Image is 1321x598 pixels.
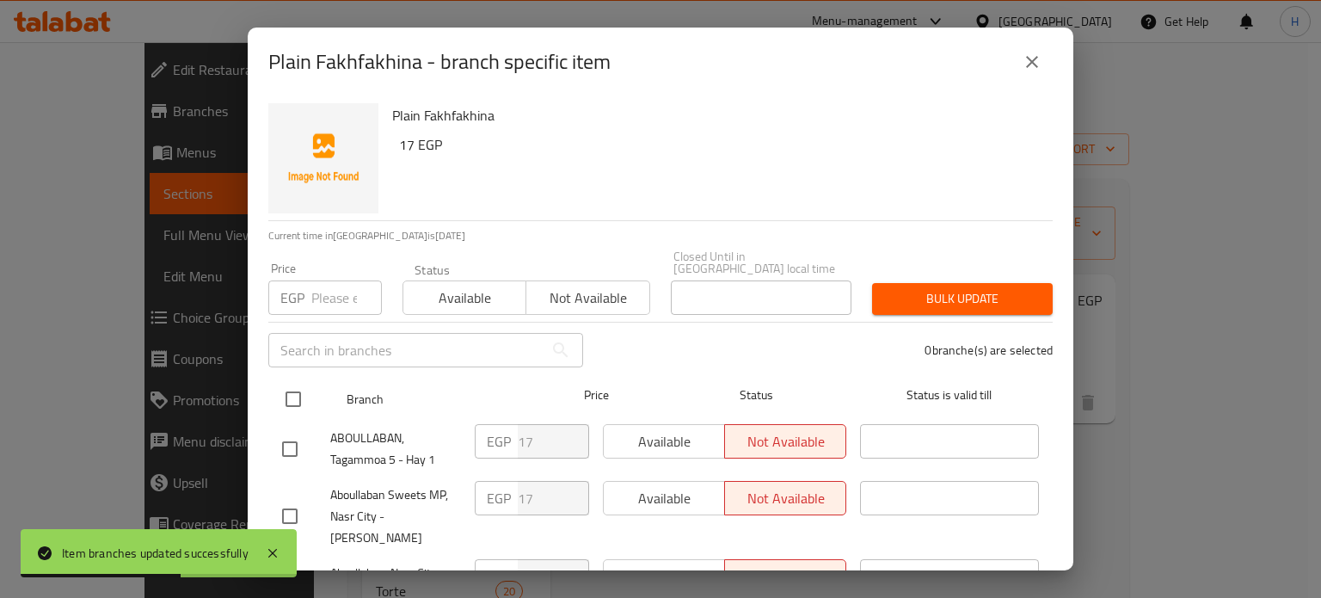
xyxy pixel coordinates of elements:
[268,228,1053,244] p: Current time in [GEOGRAPHIC_DATA] is [DATE]
[487,431,511,452] p: EGP
[667,385,846,406] span: Status
[872,283,1053,315] button: Bulk update
[347,389,525,410] span: Branch
[1011,41,1053,83] button: close
[860,385,1039,406] span: Status is valid till
[539,385,654,406] span: Price
[392,103,1039,127] h6: Plain Fakhfakhina
[280,287,304,308] p: EGP
[311,281,382,315] input: Please enter price
[62,544,249,563] div: Item branches updated successfully
[330,484,461,549] span: Aboullaban Sweets MP, Nasr City - [PERSON_NAME]
[402,281,526,315] button: Available
[410,286,519,311] span: Available
[330,428,461,471] span: ABOULLABAN, Tagammoa 5 - Hay 1
[399,133,1039,157] h6: 17 EGP
[525,281,649,315] button: Not available
[886,288,1039,310] span: Bulk update
[268,103,378,213] img: Plain Fakhfakhina
[487,566,511,587] p: EGP
[518,481,589,515] input: Please enter price
[268,333,544,367] input: Search in branches
[518,424,589,459] input: Please enter price
[533,286,642,311] span: Not available
[268,48,611,76] h2: Plain Fakhfakhina - branch specific item
[487,488,511,509] p: EGP
[925,342,1053,359] p: 0 branche(s) are selected
[518,559,589,594] input: Please enter price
